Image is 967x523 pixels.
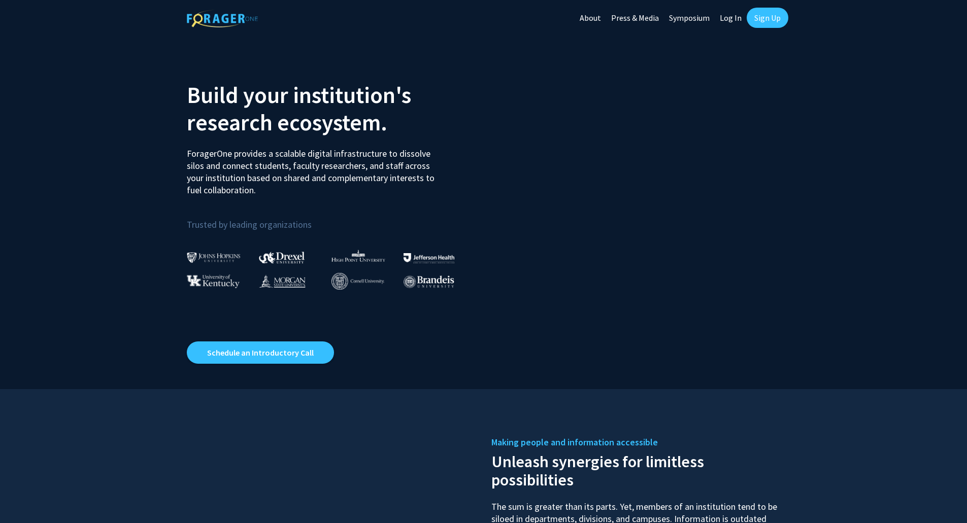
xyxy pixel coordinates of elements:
h5: Making people and information accessible [491,435,781,450]
a: Opens in a new tab [187,341,334,364]
img: Morgan State University [259,274,306,288]
p: Trusted by leading organizations [187,204,476,232]
a: Sign Up [747,8,788,28]
h2: Unleash synergies for limitless possibilities [491,450,781,489]
img: Johns Hopkins University [187,252,241,263]
img: Drexel University [259,252,305,263]
p: ForagerOne provides a scalable digital infrastructure to dissolve silos and connect students, fac... [187,140,442,196]
img: ForagerOne Logo [187,10,258,27]
img: Cornell University [331,273,384,290]
h2: Build your institution's research ecosystem. [187,81,476,136]
img: University of Kentucky [187,274,240,288]
img: Brandeis University [404,275,454,288]
img: High Point University [331,250,385,262]
img: Thomas Jefferson University [404,253,454,263]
